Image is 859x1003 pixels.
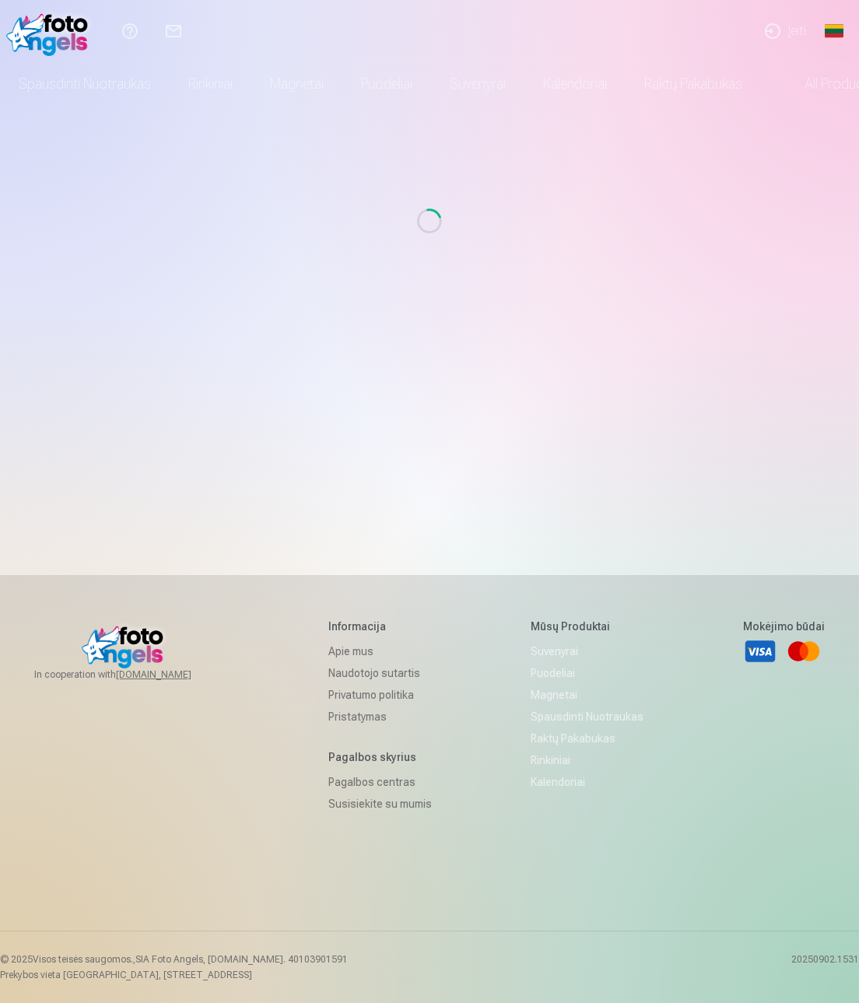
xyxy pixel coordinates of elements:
[135,954,348,965] span: SIA Foto Angels, [DOMAIN_NAME]. 40103901591
[791,953,859,981] p: 20250902.1531
[431,62,524,106] a: Suvenyrai
[524,62,626,106] a: Kalendoriai
[531,706,643,728] a: Spausdinti nuotraukas
[34,668,229,681] span: In cooperation with
[116,668,229,681] a: [DOMAIN_NAME]
[743,634,777,668] a: Visa
[328,706,432,728] a: Pristatymas
[531,771,643,793] a: Kalendoriai
[328,619,432,634] h5: Informacija
[342,62,431,106] a: Puodeliai
[328,662,432,684] a: Naudotojo sutartis
[531,684,643,706] a: Magnetai
[531,662,643,684] a: Puodeliai
[328,684,432,706] a: Privatumo politika
[531,619,643,634] h5: Mūsų produktai
[787,634,821,668] a: Mastercard
[531,749,643,771] a: Rinkiniai
[328,771,432,793] a: Pagalbos centras
[328,640,432,662] a: Apie mus
[251,62,342,106] a: Magnetai
[6,6,96,56] img: /fa2
[531,640,643,662] a: Suvenyrai
[170,62,251,106] a: Rinkiniai
[626,62,761,106] a: Raktų pakabukas
[531,728,643,749] a: Raktų pakabukas
[743,619,825,634] h5: Mokėjimo būdai
[328,749,432,765] h5: Pagalbos skyrius
[328,793,432,815] a: Susisiekite su mumis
